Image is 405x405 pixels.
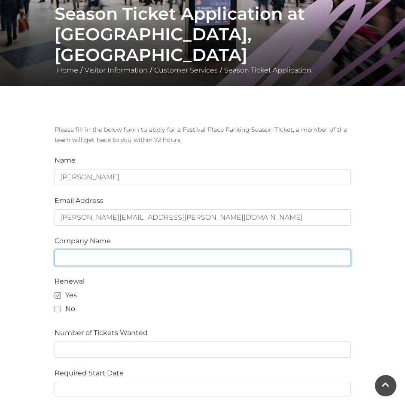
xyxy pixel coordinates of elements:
[55,328,148,338] label: Number of Tickets Wanted
[55,196,104,206] label: Email Address
[55,3,351,65] h1: Season Ticket Application at [GEOGRAPHIC_DATA], [GEOGRAPHIC_DATA]
[55,155,76,166] label: Name
[152,66,220,74] a: Customer Services
[55,124,351,145] p: Please fill in the below form to apply for a Festival Place Parking Season Ticket, a member of th...
[222,66,314,74] a: Season Ticket Application
[82,66,150,74] a: Visitor Information
[55,236,111,246] label: Company Name
[55,276,85,287] label: Renewal
[48,3,357,76] div: / / /
[55,290,77,300] label: Yes
[55,66,80,74] a: Home
[55,368,124,378] label: Required Start Date
[55,304,75,314] label: No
